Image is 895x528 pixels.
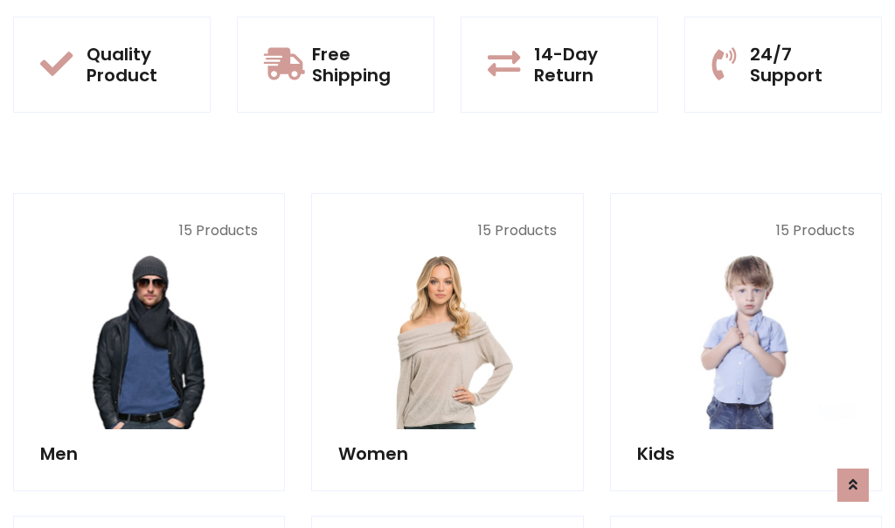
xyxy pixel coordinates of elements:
h5: Kids [637,443,855,464]
h5: Men [40,443,258,464]
p: 15 Products [338,220,556,241]
h5: 24/7 Support [750,44,855,86]
h5: Women [338,443,556,464]
h5: Quality Product [87,44,184,86]
h5: 14-Day Return [534,44,631,86]
p: 15 Products [40,220,258,241]
h5: Free Shipping [312,44,407,86]
p: 15 Products [637,220,855,241]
